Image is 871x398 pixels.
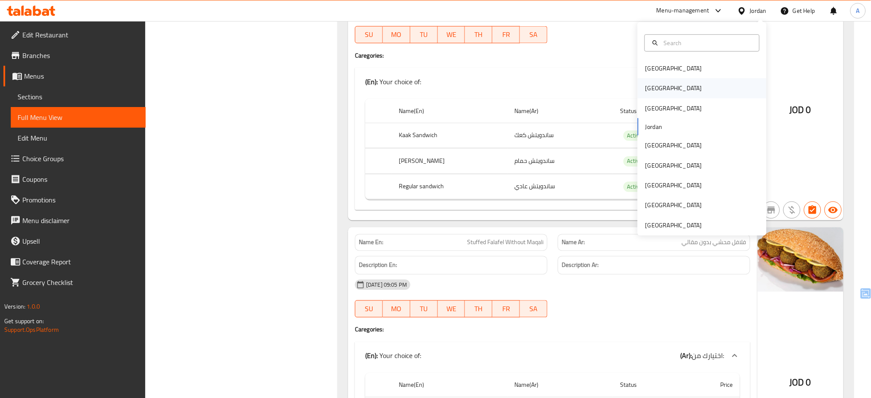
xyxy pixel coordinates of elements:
[657,6,709,16] div: Menu-management
[562,238,585,247] strong: Name Ar:
[11,86,146,107] a: Sections
[365,75,378,88] b: (En):
[804,202,821,219] button: Has choices
[22,257,139,267] span: Coverage Report
[468,28,489,41] span: TH
[392,149,507,174] th: [PERSON_NAME]
[689,373,740,398] th: Price
[355,68,750,95] div: (En): Your choice of:(Ar):اختيارك من:
[438,300,465,318] button: WE
[359,28,379,41] span: SU
[386,28,407,41] span: MO
[27,301,40,312] span: 1.0.0
[645,181,702,190] div: [GEOGRAPHIC_DATA]
[4,301,25,312] span: Version:
[645,201,702,210] div: [GEOGRAPHIC_DATA]
[507,99,613,123] th: Name(Ar)
[806,374,811,391] span: 0
[613,99,689,123] th: Status
[11,128,146,148] a: Edit Menu
[22,153,139,164] span: Choice Groups
[623,156,645,166] span: Active
[790,374,804,391] span: JOD
[11,107,146,128] a: Full Menu View
[790,101,804,118] span: JOD
[645,220,702,230] div: [GEOGRAPHIC_DATA]
[365,99,740,200] table: choices table
[623,182,645,192] span: Active
[392,99,507,123] th: Name(En)
[750,6,767,15] div: Jordan
[22,30,139,40] span: Edit Restaurant
[645,84,702,93] div: [GEOGRAPHIC_DATA]
[692,349,724,362] span: اختيارك من:
[3,45,146,66] a: Branches
[22,50,139,61] span: Branches
[660,38,754,48] input: Search
[410,300,438,318] button: TU
[414,303,434,315] span: TU
[507,149,613,174] td: ساندويتش حمام
[492,26,520,43] button: FR
[365,349,378,362] b: (En):
[613,373,689,398] th: Status
[496,28,516,41] span: FR
[365,351,421,361] p: Your choice of:
[22,277,139,288] span: Grocery Checklist
[3,169,146,190] a: Coupons
[3,24,146,45] a: Edit Restaurant
[355,300,383,318] button: SU
[22,195,139,205] span: Promotions
[392,373,507,398] th: Name(En)
[359,260,397,271] strong: Description En:
[22,215,139,226] span: Menu disclaimer
[392,123,507,148] th: Kaak Sandwich
[623,156,645,167] div: Active
[763,202,780,219] button: Not branch specific item
[365,77,421,87] p: Your choice of:
[523,303,544,315] span: SA
[363,281,410,289] span: [DATE] 09:05 PM
[3,231,146,251] a: Upsell
[825,202,842,219] button: Available
[468,303,489,315] span: TH
[3,148,146,169] a: Choice Groups
[507,174,613,199] td: ساندويتش عادي
[386,303,407,315] span: MO
[441,28,462,41] span: WE
[4,315,44,327] span: Get support on:
[682,238,746,247] span: فلافل محشي بدون مقالي
[856,6,860,15] span: A
[3,210,146,231] a: Menu disclaimer
[22,236,139,246] span: Upsell
[507,373,613,398] th: Name(Ar)
[359,303,379,315] span: SU
[3,66,146,86] a: Menus
[355,325,750,334] h4: Caregories:
[355,342,750,370] div: (En): Your choice of:(Ar):اختيارك من:
[806,101,811,118] span: 0
[355,51,750,60] h4: Caregories:
[465,300,492,318] button: TH
[758,227,843,292] img: %D8%B3%D8%A7%D9%86%D8%AF%D9%88%D9%8A%D8%B4_%D9%81%D9%84%D8%A7%D9%81%D9%84_%D8%A8%D8%AF%D9%88%D9%8...
[783,202,801,219] button: Purchased item
[3,190,146,210] a: Promotions
[520,300,547,318] button: SA
[383,300,410,318] button: MO
[22,174,139,184] span: Coupons
[18,133,139,143] span: Edit Menu
[562,260,599,271] strong: Description Ar:
[623,131,645,141] span: Active
[3,251,146,272] a: Coverage Report
[645,141,702,150] div: [GEOGRAPHIC_DATA]
[383,26,410,43] button: MO
[4,324,59,335] a: Support.OpsPlatform
[520,26,547,43] button: SA
[438,26,465,43] button: WE
[392,174,507,199] th: Regular sandwich
[355,26,383,43] button: SU
[24,71,139,81] span: Menus
[496,303,516,315] span: FR
[18,92,139,102] span: Sections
